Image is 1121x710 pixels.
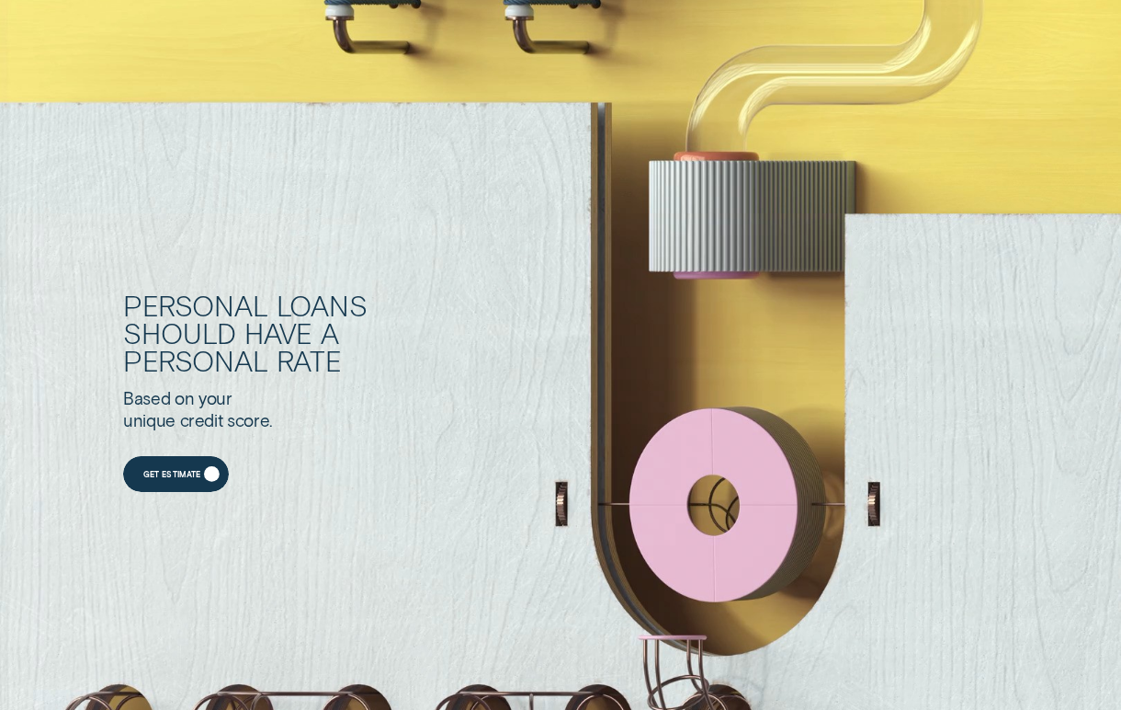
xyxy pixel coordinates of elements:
[321,319,339,347] div: a
[123,456,229,492] a: Get Estimate
[277,347,343,374] div: rate
[244,319,313,347] div: have
[180,409,223,430] div: credit
[277,292,368,319] div: Loans
[123,409,176,430] div: unique
[123,347,267,374] div: personal
[123,319,236,347] div: should
[123,387,170,408] div: Based
[198,387,232,408] div: your
[123,292,267,319] div: Personal
[227,409,273,430] div: score.
[175,387,194,408] div: on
